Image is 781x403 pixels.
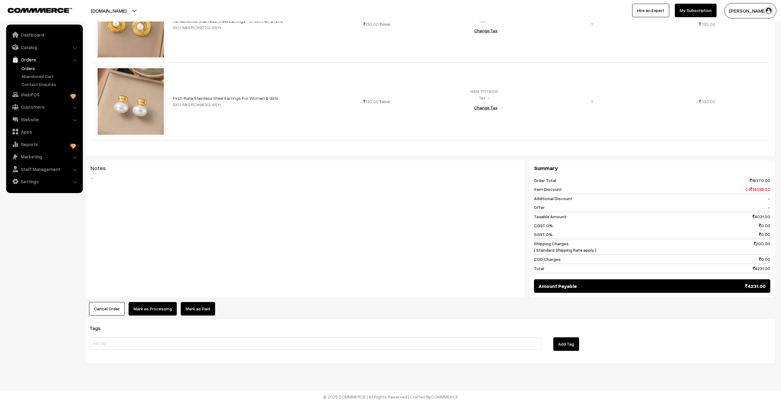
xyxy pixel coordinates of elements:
[8,114,81,125] a: Website
[534,256,561,262] span: COD Charges
[8,151,81,162] a: Marketing
[470,89,498,100] span: HSN: 71179010 Tax: -
[759,256,770,262] span: 0.00
[750,177,770,184] span: 18370.00
[591,99,593,104] span: 1
[96,67,165,136] img: imah63uyz3h7d2zz.jpeg
[469,101,502,114] button: Change Tax
[129,302,177,316] button: Mark as Processing
[8,42,81,53] a: Catalog
[724,3,776,18] button: [PERSON_NAME]
[591,21,593,27] span: 1
[759,222,770,229] span: 0.00
[8,176,81,187] a: Settings
[746,186,770,192] span: (-) 14339.00
[173,24,319,31] div: SKU: MKERCH972G-SSYI
[534,222,553,229] span: CGST 0%
[20,81,81,87] a: Contact Enquires
[470,12,498,23] span: HSN: 71179010 Tax: -
[745,282,766,290] span: 4231.00
[534,186,562,192] span: Item Discount
[534,265,544,272] span: Total
[173,101,319,108] div: SKU: MKERCH963G-SSYI
[181,302,215,316] a: Mark as Paid
[675,4,717,17] a: My Subscription
[173,95,278,101] a: First-Rate Stainless Steel Earrings For Women & Girls
[752,213,770,220] span: 4031.00
[534,204,545,211] span: Offer
[768,204,770,211] span: -
[8,89,81,100] a: WebPOS
[363,99,379,104] span: 130.00
[380,22,390,26] strike: 599.00
[20,73,81,79] a: Abandoned Cart
[8,126,81,137] a: Apps
[534,195,572,202] span: Additional Discount
[90,337,541,350] input: Add Tag
[8,101,81,112] a: Customers
[469,24,502,37] button: Change Tax
[702,21,715,27] span: 130.00
[8,54,81,65] a: Orders
[91,174,520,182] blockquote: -
[702,99,715,104] span: 130.00
[632,4,669,17] a: Hire an Expert
[173,18,283,24] a: Fantabulous Stainless Steel Earrings For Women & Girls
[754,240,770,253] span: 200.00
[8,164,81,175] a: Staff Management
[553,337,579,351] button: Add Tag
[759,231,770,238] span: 0.00
[363,21,379,27] span: 130.00
[69,3,148,18] button: [DOMAIN_NAME]
[8,29,81,40] a: Dashboard
[534,177,556,184] span: Order Total
[380,100,390,104] strike: 599.00
[534,240,596,253] span: Shipping Charges [ Standard Shipping Rate apply ]
[8,8,72,13] img: COMMMERCE
[20,65,81,72] a: Orders
[768,195,770,202] span: -
[90,325,108,331] span: Tags
[753,265,770,272] span: 4231.00
[89,302,125,316] button: Cancel Order
[431,394,458,399] a: COMMMERCE
[534,165,770,172] h3: Summary
[8,6,61,14] a: COMMMERCE
[8,139,81,150] a: Reports
[764,6,773,15] img: user
[91,165,520,172] h3: Notes
[539,282,577,290] span: Amount Payable
[534,231,553,238] span: SGST 0%
[534,213,566,220] span: Taxable Amount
